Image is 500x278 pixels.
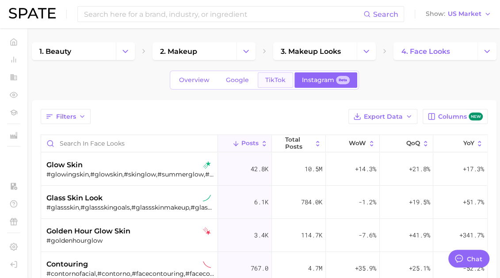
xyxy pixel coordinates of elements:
[408,263,430,274] span: +25.1%
[463,263,484,274] span: -52.2%
[272,135,326,152] button: Total Posts
[285,136,313,150] span: Total Posts
[46,237,214,244] div: #goldenhourglow
[56,113,76,120] span: Filters
[160,47,197,56] span: 2. makeup
[251,164,268,174] span: 42.8k
[393,42,477,60] a: 4. face looks
[326,135,380,152] button: WoW
[46,226,130,237] span: golden hour glow skin
[301,197,322,207] span: 784.0k
[116,42,135,60] button: Change Category
[41,153,487,186] button: glow skininstagram rising star#glowingskin,#glowskin,#skinglow,#summerglow,#glowingskincare,#ツヤ肌,...
[423,109,488,124] button: Columnsnew
[254,230,268,240] span: 3.4k
[380,135,434,152] button: QoQ
[241,140,259,147] span: Posts
[153,42,237,60] a: 2. makeup
[41,109,91,124] button: Filters
[339,76,347,84] span: Beta
[281,47,341,56] span: 3. makeup looks
[265,76,286,84] span: TikTok
[477,42,496,60] button: Change Category
[41,135,218,152] input: Search in face looks
[203,227,211,235] img: instagram falling star
[203,161,211,169] img: instagram rising star
[218,72,256,88] a: Google
[226,76,249,84] span: Google
[305,164,322,174] span: 10.5m
[433,135,487,152] button: YoY
[83,7,363,22] input: Search here for a brand, industry, or ingredient
[203,194,211,202] img: instagram sustained riser
[308,263,322,274] span: 4.7m
[373,10,398,19] span: Search
[408,230,430,240] span: +41.9%
[301,230,322,240] span: 114.7k
[218,135,272,152] button: Posts
[463,197,484,207] span: +51.7%
[273,42,357,60] a: 3. makeup looks
[348,109,417,124] button: Export Data
[459,230,484,240] span: +341.7%
[7,258,20,271] a: Log out. Currently logged in with e-mail cgreenbaum@lauramercier.com.
[357,42,376,60] button: Change Category
[463,164,484,174] span: +17.3%
[46,170,214,178] div: #glowingskin,#glowskin,#skinglow,#summerglow,#glowingskincare,#ツヤ肌,#glowingskinstartshere,#glowin...
[46,270,214,278] div: #contornofacial,#contorno,#facecontouring,#facecontour,#contouring,#contourhack,#kontur,#contoura...
[46,193,103,203] span: glass skin look
[355,263,376,274] span: +35.9%
[469,113,483,121] span: new
[359,230,376,240] span: -7.6%
[364,113,403,120] span: Export Data
[237,42,256,60] button: Change Category
[258,72,293,88] a: TikTok
[46,160,83,170] span: glow skin
[254,197,268,207] span: 6.1k
[408,164,430,174] span: +21.8%
[438,113,483,121] span: Columns
[424,8,493,20] button: ShowUS Market
[463,140,474,147] span: YoY
[406,140,420,147] span: QoQ
[408,197,430,207] span: +19.5%
[359,197,376,207] span: -1.2%
[9,8,56,19] img: SPATE
[179,76,210,84] span: Overview
[302,76,334,84] span: Instagram
[251,263,268,274] span: 767.0
[41,219,487,252] button: golden hour glow skininstagram falling star#goldenhourglow3.4k114.7k-7.6%+41.9%+341.7%
[294,72,357,88] a: InstagramBeta
[172,72,217,88] a: Overview
[46,203,214,211] div: #glassskin,#glassskingoals,#glassskinmakeup,#glasskin,#glassskinroutine,#glassyskin,#glazedskin,#...
[41,186,487,219] button: glass skin lookinstagram sustained riser#glassskin,#glassskingoals,#glassskinmakeup,#glasskin,#gl...
[355,164,376,174] span: +14.3%
[203,260,211,268] img: instagram sustained decliner
[32,42,116,60] a: 1. beauty
[448,11,481,16] span: US Market
[426,11,445,16] span: Show
[349,140,366,147] span: WoW
[401,47,450,56] span: 4. face looks
[39,47,71,56] span: 1. beauty
[46,259,88,270] span: contouring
